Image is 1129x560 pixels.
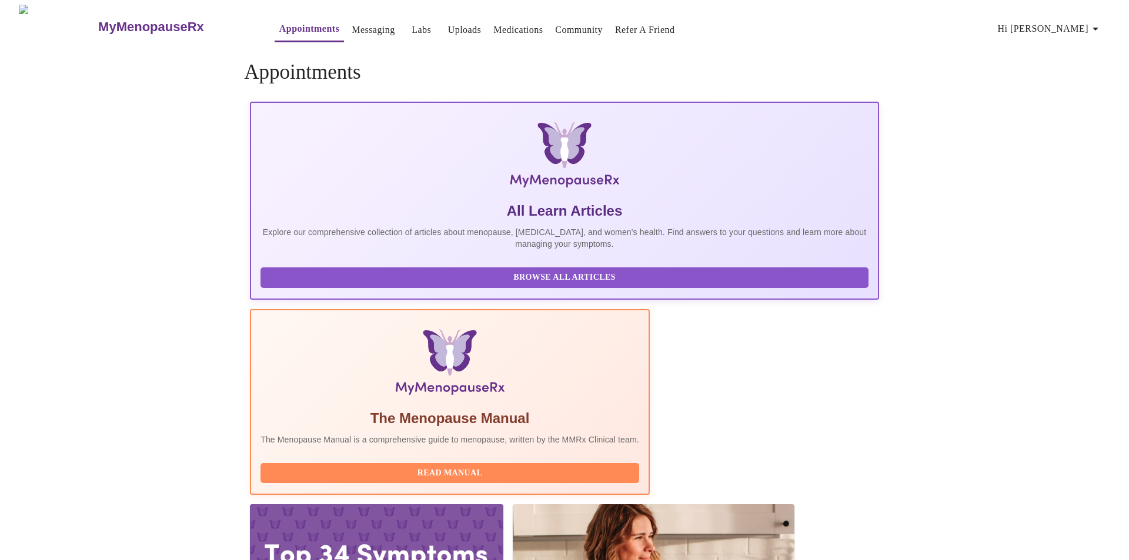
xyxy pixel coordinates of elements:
p: Explore our comprehensive collection of articles about menopause, [MEDICAL_DATA], and women's hea... [260,226,869,250]
a: MyMenopauseRx [97,6,251,48]
span: Browse All Articles [272,270,857,285]
button: Browse All Articles [260,267,869,288]
button: Read Manual [260,463,639,484]
button: Appointments [275,17,344,42]
img: Menopause Manual [320,329,579,400]
button: Hi [PERSON_NAME] [993,17,1107,41]
h4: Appointments [244,61,885,84]
span: Hi [PERSON_NAME] [998,21,1103,37]
p: The Menopause Manual is a comprehensive guide to menopause, written by the MMRx Clinical team. [260,434,639,445]
button: Medications [489,18,547,42]
a: Read Manual [260,467,642,477]
a: Labs [412,22,431,38]
a: Browse All Articles [260,271,871,281]
img: MyMenopauseRx Logo [355,122,774,192]
button: Messaging [347,18,399,42]
a: Medications [493,22,543,38]
h5: All Learn Articles [260,202,869,220]
span: Read Manual [272,466,627,481]
button: Community [550,18,607,42]
h3: MyMenopauseRx [98,19,204,35]
a: Refer a Friend [615,22,675,38]
img: MyMenopauseRx Logo [19,5,97,49]
button: Labs [403,18,440,42]
a: Uploads [448,22,482,38]
button: Uploads [443,18,486,42]
button: Refer a Friend [610,18,680,42]
a: Messaging [352,22,395,38]
a: Community [555,22,603,38]
a: Appointments [279,21,339,37]
h5: The Menopause Manual [260,409,639,428]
